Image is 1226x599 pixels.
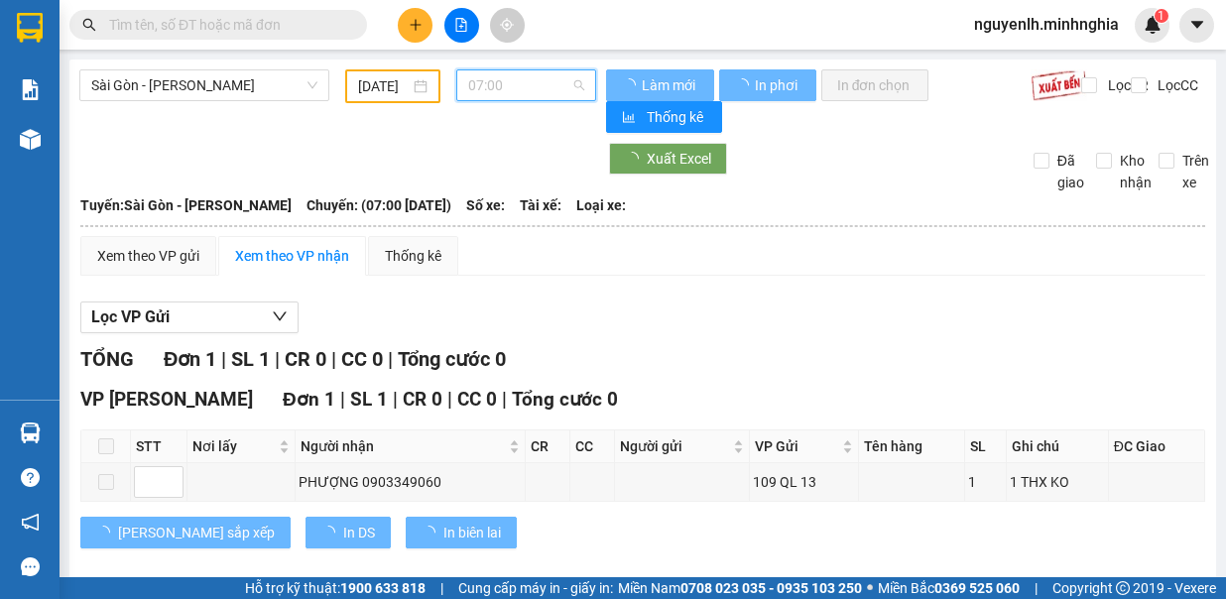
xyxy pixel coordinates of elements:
span: question-circle [21,468,40,487]
span: loading [96,526,118,539]
div: 1 [968,471,1003,493]
strong: 1900 633 818 [340,580,426,596]
div: Thống kê [385,245,441,267]
span: CR 0 [403,388,442,411]
strong: 0369 525 060 [934,580,1020,596]
span: In phơi [755,74,800,96]
span: VP [PERSON_NAME] [80,388,253,411]
span: Decrease Value [161,482,183,497]
span: Làm mới [642,74,698,96]
span: Chuyến: (07:00 [DATE]) [306,194,451,216]
button: aim [490,8,525,43]
div: PHƯỢNG 0903349060 [299,471,522,493]
span: caret-down [1188,16,1206,34]
span: Nơi lấy [192,435,275,457]
th: CC [570,430,615,463]
span: | [447,388,452,411]
span: copyright [1116,581,1130,595]
div: 11:00 - 50H-711.30 [463,273,672,295]
img: solution-icon [20,79,41,100]
button: In phơi [719,69,816,101]
span: | [393,388,398,411]
img: warehouse-icon [20,129,41,150]
span: Người nhận [301,435,505,457]
span: SL 1 [231,347,270,371]
span: Miền Nam [618,577,862,599]
span: loading [321,526,343,539]
div: 11:30 - 86B-009.80 [463,304,672,326]
span: CR 0 [285,347,326,371]
span: search [82,18,96,32]
span: Người gửi [620,435,730,457]
span: Tổng cước 0 [398,347,506,371]
span: up [167,470,179,482]
span: | [340,388,345,411]
div: Chọn chuyến [451,109,683,141]
input: Tìm tên, số ĐT hoặc mã đơn [109,14,343,36]
span: [PERSON_NAME] sắp xếp [118,522,275,543]
span: CC 0 [341,347,383,371]
button: In đơn chọn [821,69,929,101]
span: loading [622,78,639,92]
th: Ghi chú [1007,430,1109,463]
span: down [272,308,288,324]
button: plus [398,8,432,43]
span: Trên xe [1174,150,1217,193]
span: notification [21,513,40,532]
span: CC 0 [457,388,497,411]
span: down [167,484,179,496]
span: message [21,557,40,576]
div: 13:00 - (Đã hủy) [463,336,672,358]
span: | [1035,577,1038,599]
span: Miền Bắc [878,577,1020,599]
span: loading [735,78,752,92]
span: nguyenlh.minhnghia [958,12,1135,37]
span: plus [409,18,423,32]
span: In DS [343,522,375,543]
td: 109 QL 13 [750,463,858,502]
div: 1 THX KO [1010,471,1105,493]
img: logo-vxr [17,13,43,43]
span: 07:00 [468,70,584,100]
span: Increase Value [161,467,183,482]
span: loading [422,526,443,539]
div: 07:00 [463,146,672,168]
sup: 1 [1155,9,1168,23]
div: Xem theo VP nhận [235,245,349,267]
span: In biên lai [443,522,501,543]
img: 9k= [1031,69,1087,101]
div: Xem theo VP gửi [97,245,199,267]
span: aim [500,18,514,32]
div: 10:30 - 50H-720.12 [463,241,672,263]
span: Tổng cước 0 [512,388,618,411]
span: Kho nhận [1112,150,1160,193]
div: 07:30 - 86B-009.78 [463,178,672,199]
button: Làm mới [606,69,714,101]
span: 1 [1158,9,1165,23]
button: bar-chartThống kê [606,101,722,133]
span: TỔNG [80,347,134,371]
th: STT [131,430,187,463]
span: | [331,347,336,371]
th: Tên hàng [859,430,966,463]
span: VP Gửi [755,435,837,457]
span: Hỗ trợ kỹ thuật: [245,577,426,599]
button: file-add [444,8,479,43]
span: Đơn 1 [164,347,216,371]
span: Đã giao [1049,150,1092,193]
span: | [440,577,443,599]
span: | [275,347,280,371]
b: Tuyến: Sài Gòn - [PERSON_NAME] [80,197,292,213]
span: Lọc CC [1150,74,1201,96]
span: Đơn 1 [283,388,335,411]
div: 109 QL 13 [753,471,854,493]
button: caret-down [1179,8,1214,43]
span: SL 1 [350,388,388,411]
span: ⚪️ [867,584,873,592]
button: In DS [306,517,391,548]
span: | [502,388,507,411]
th: CR [526,430,570,463]
button: [PERSON_NAME] sắp xếp [80,517,291,548]
strong: 0708 023 035 - 0935 103 250 [680,580,862,596]
span: Sài Gòn - Phan Rí [91,70,317,100]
